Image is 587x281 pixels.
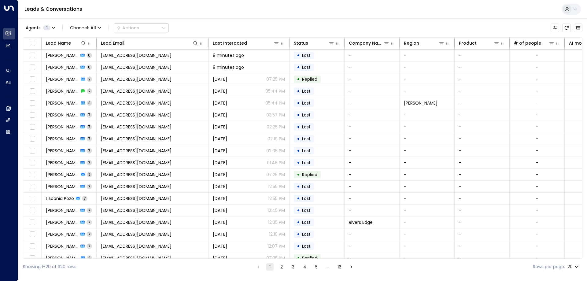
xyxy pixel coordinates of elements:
[268,183,285,190] p: 12:55 PM
[213,64,244,70] span: 9 minutes ago
[213,148,227,154] span: Yesterday
[68,24,104,32] button: Channel:All
[562,24,571,32] span: Refresh
[87,88,92,94] span: 2
[46,243,79,249] span: Angelina Bothwell
[46,183,79,190] span: Alexander Mendoza
[297,193,300,204] div: •
[28,52,36,59] span: Toggle select row
[28,219,36,226] span: Toggle select row
[114,23,169,32] div: Button group with a nested menu
[536,172,538,178] div: -
[46,124,79,130] span: Aaron Rutherford
[294,39,334,47] div: Status
[455,97,510,109] td: -
[297,157,300,168] div: •
[101,88,172,94] span: lauren.kreger08@gmail.com
[46,76,79,82] span: Johnny Lee
[400,85,455,97] td: -
[101,64,172,70] span: leejohnny396@gmail.com
[551,24,559,32] button: Customize
[101,100,172,106] span: lauren.kreger08@gmail.com
[28,76,36,83] span: Toggle select row
[297,98,300,108] div: •
[345,121,400,133] td: -
[28,254,36,262] span: Toggle select row
[101,112,172,118] span: stella.dokmonovich@icloud.com
[114,23,169,32] button: Actions
[46,160,79,166] span: Jennifer Holloway
[536,231,538,237] div: -
[345,85,400,97] td: -
[268,136,285,142] p: 02:19 PM
[28,195,36,202] span: Toggle select row
[297,217,300,227] div: •
[302,136,311,142] span: Lost
[213,112,227,118] span: Yesterday
[266,255,285,261] p: 07:25 PM
[302,76,317,82] span: Replied
[297,205,300,216] div: •
[345,228,400,240] td: -
[404,100,437,106] span: Romeo
[536,255,538,261] div: -
[24,6,82,13] a: Leads & Conversations
[536,219,538,225] div: -
[302,88,311,94] span: Lost
[455,205,510,216] td: -
[46,172,79,178] span: Jennifer Holloway
[302,195,311,202] span: Lost
[302,52,311,58] span: Lost
[213,136,227,142] span: Yesterday
[324,263,332,271] div: …
[455,50,510,61] td: -
[87,65,92,70] span: 6
[268,195,285,202] p: 12:55 PM
[28,207,36,214] span: Toggle select row
[278,263,285,271] button: Go to page 2
[297,253,300,263] div: •
[400,121,455,133] td: -
[302,255,317,261] span: Replied
[213,88,227,94] span: Yesterday
[28,231,36,238] span: Toggle select row
[213,219,227,225] span: Yesterday
[101,243,172,249] span: yg6jc8zyc7@privaterelay.appleid.com
[23,264,76,270] div: Showing 1-20 of 320 rows
[536,195,538,202] div: -
[536,52,538,58] div: -
[28,99,36,107] span: Toggle select row
[400,50,455,61] td: -
[87,231,92,237] span: 7
[455,240,510,252] td: -
[455,133,510,145] td: -
[213,255,227,261] span: Aug 18, 2025
[297,50,300,61] div: •
[82,196,87,201] span: 7
[345,73,400,85] td: -
[297,241,300,251] div: •
[101,39,198,47] div: Lead Email
[302,64,311,70] span: Lost
[267,160,285,166] p: 01:46 PM
[46,231,79,237] span: Harold Jackson
[536,160,538,166] div: -
[400,145,455,157] td: -
[536,88,538,94] div: -
[213,183,227,190] span: Yesterday
[297,181,300,192] div: •
[266,76,285,82] p: 07:25 PM
[400,228,455,240] td: -
[514,39,555,47] div: # of people
[536,136,538,142] div: -
[400,109,455,121] td: -
[87,243,92,249] span: 7
[349,39,389,47] div: Company Name
[297,74,300,84] div: •
[28,123,36,131] span: Toggle select row
[101,136,172,142] span: jasmine.sharpe95@yahoo.com
[46,39,87,47] div: Lead Name
[345,50,400,61] td: -
[68,24,104,32] span: Channel:
[213,231,227,237] span: Yesterday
